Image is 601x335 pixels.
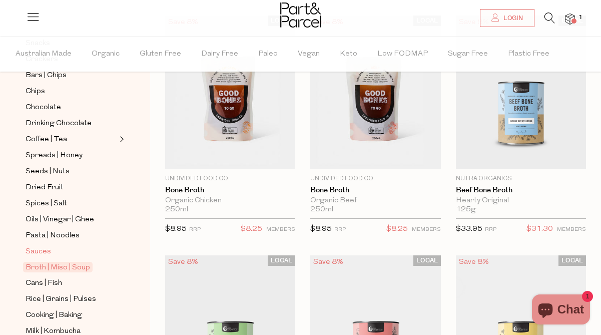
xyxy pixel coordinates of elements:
[412,227,441,232] small: MEMBERS
[26,214,94,226] span: Oils | Vinegar | Ghee
[26,102,61,114] span: Chocolate
[310,174,440,183] p: Undivided Food Co.
[310,196,440,205] div: Organic Beef
[526,223,553,236] span: $31.30
[310,16,440,169] img: Bone Broth
[310,225,332,233] span: $8.95
[189,227,201,232] small: RRP
[26,70,67,82] span: Bars | Chips
[334,227,346,232] small: RRP
[165,196,295,205] div: Organic Chicken
[340,37,357,72] span: Keto
[565,14,575,24] a: 1
[456,225,482,233] span: $33.95
[26,166,70,178] span: Seeds | Nuts
[310,186,440,195] a: Bone Broth
[258,37,278,72] span: Paleo
[26,165,117,178] a: Seeds | Nuts
[508,37,549,72] span: Plastic Free
[456,196,586,205] div: Hearty Original
[26,85,117,98] a: Chips
[386,223,408,236] span: $8.25
[201,37,238,72] span: Dairy Free
[241,223,262,236] span: $8.25
[165,16,295,169] img: Bone Broth
[140,37,181,72] span: Gluten Free
[456,255,492,269] div: Save 8%
[26,181,117,194] a: Dried Fruit
[92,37,120,72] span: Organic
[165,255,201,269] div: Save 8%
[26,86,45,98] span: Chips
[501,14,523,23] span: Login
[26,245,117,258] a: Sauces
[165,225,187,233] span: $8.95
[26,293,117,305] a: Rice | Grains | Pulses
[26,118,92,130] span: Drinking Chocolate
[26,134,67,146] span: Coffee | Tea
[529,294,593,327] inbox-online-store-chat: Shopify online store chat
[165,205,188,214] span: 250ml
[26,229,117,242] a: Pasta | Noodles
[26,309,82,321] span: Cooking | Baking
[26,198,67,210] span: Spices | Salt
[448,37,488,72] span: Sugar Free
[456,16,586,169] img: Beef Bone Broth
[377,37,428,72] span: Low FODMAP
[26,149,117,162] a: Spreads | Honey
[26,293,96,305] span: Rice | Grains | Pulses
[165,186,295,195] a: Bone Broth
[413,255,441,266] span: LOCAL
[310,205,333,214] span: 250ml
[26,101,117,114] a: Chocolate
[26,309,117,321] a: Cooking | Baking
[165,174,295,183] p: Undivided Food Co.
[26,69,117,82] a: Bars | Chips
[26,277,62,289] span: Cans | Fish
[480,9,534,27] a: Login
[26,213,117,226] a: Oils | Vinegar | Ghee
[280,3,321,28] img: Part&Parcel
[576,13,585,22] span: 1
[558,255,586,266] span: LOCAL
[485,227,496,232] small: RRP
[456,174,586,183] p: Nutra Organics
[26,277,117,289] a: Cans | Fish
[456,186,586,195] a: Beef Bone Broth
[23,262,93,272] span: Broth | Miso | Soup
[26,197,117,210] a: Spices | Salt
[266,227,295,232] small: MEMBERS
[117,133,124,145] button: Expand/Collapse Coffee | Tea
[456,205,476,214] span: 125g
[26,261,117,273] a: Broth | Miso | Soup
[26,230,80,242] span: Pasta | Noodles
[16,37,72,72] span: Australian Made
[557,227,586,232] small: MEMBERS
[26,117,117,130] a: Drinking Chocolate
[310,255,346,269] div: Save 8%
[26,246,51,258] span: Sauces
[26,150,83,162] span: Spreads | Honey
[26,182,64,194] span: Dried Fruit
[268,255,295,266] span: LOCAL
[298,37,320,72] span: Vegan
[26,133,117,146] a: Coffee | Tea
